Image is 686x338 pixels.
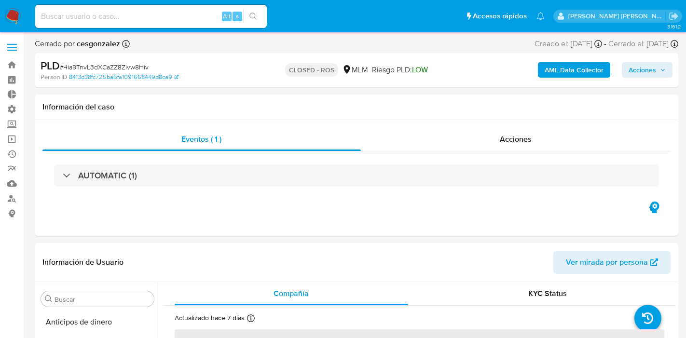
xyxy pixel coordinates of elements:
h1: Información de Usuario [42,257,123,267]
button: Ver mirada por persona [553,251,671,274]
span: Ver mirada por persona [566,251,648,274]
div: AUTOMATIC (1) [54,164,659,187]
b: Person ID [41,73,67,81]
span: Cerrado por [35,39,120,49]
button: AML Data Collector [538,62,610,78]
a: Notificaciones [536,12,545,20]
span: Alt [223,12,231,21]
span: Accesos rápidos [473,11,527,21]
p: Actualizado hace 7 días [175,313,245,323]
h3: AUTOMATIC (1) [78,170,137,181]
button: Acciones [622,62,672,78]
button: Anticipos de dinero [37,311,158,334]
input: Buscar [55,295,150,304]
div: Cerrado el: [DATE] [608,39,678,49]
p: CLOSED - ROS [285,63,338,77]
span: Eventos ( 1 ) [181,134,221,145]
span: s [236,12,239,21]
span: LOW [412,64,428,75]
span: # 4ia9TnvL3dXCaZZ8Zivw8Hiv [60,62,149,72]
div: MLM [342,65,368,75]
span: - [604,39,606,49]
b: AML Data Collector [545,62,604,78]
b: cesgonzalez [75,38,120,49]
div: Creado el: [DATE] [535,39,602,49]
span: Acciones [629,62,656,78]
button: Buscar [45,295,53,303]
button: search-icon [243,10,263,23]
input: Buscar usuario o caso... [35,10,267,23]
p: carlos.obholz@mercadolibre.com [568,12,666,21]
span: Compañía [274,288,309,299]
span: Riesgo PLD: [372,65,428,75]
h1: Información del caso [42,102,671,112]
b: PLD [41,58,60,73]
span: KYC Status [528,288,567,299]
a: Salir [669,11,679,21]
a: 8413d38fc725ba6fa1091668449d8ca9 [69,73,178,81]
span: Acciones [500,134,532,145]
